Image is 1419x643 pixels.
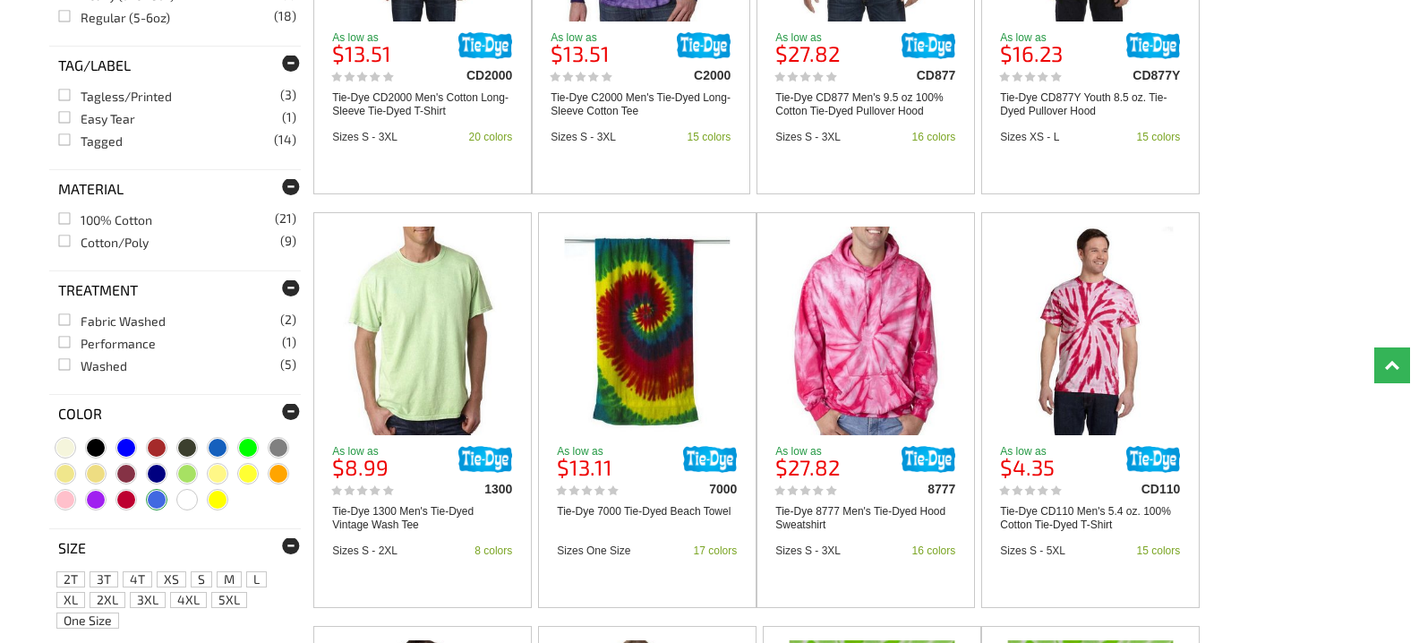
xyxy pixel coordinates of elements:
span: (3) [280,89,296,101]
span: Neon Yellow [239,465,257,483]
span: Camo [178,439,196,457]
b: $16.23 [1000,40,1063,66]
span: 2T [58,573,83,586]
div: C2000 [637,69,731,81]
a: Cotton/Poly(9) [58,235,149,250]
div: 8777 [862,483,955,495]
div: CD877 [862,69,955,81]
div: Sizes S - 3XL [332,132,397,142]
img: tie-dye/cd877 [902,32,955,59]
span: Purple [87,491,105,509]
span: Royal [148,491,166,509]
span: 4XL [172,594,205,606]
span: 3T [91,573,116,586]
b: $13.51 [332,40,391,66]
span: Brown [148,439,166,457]
a: Tie-Dye 8777 Men's Tie-Dyed Hood Sweatshirt [757,227,974,435]
span: Maroon [117,465,135,483]
span: XS [158,573,184,586]
a: Top [1374,347,1410,383]
span: XL [58,594,83,606]
div: Treatment [49,270,300,309]
span: Blue [117,439,135,457]
div: 8 colors [474,545,512,556]
div: 15 colors [688,132,731,142]
a: Regular (5-6oz)(18) [58,10,170,25]
img: Tie-Dye 8777 Men's Tie-Dyed Hood Sweatshirt [782,227,949,435]
a: Tagless/Printed(3) [58,89,172,104]
a: Tie-Dye CD877 Men's 9.5 oz 100% Cotton Tie-Dyed Pullover Hood [775,91,955,118]
div: 15 colors [1137,545,1181,556]
span: Red [117,491,135,509]
p: As low as [775,32,868,43]
a: Tie-Dye CD110 Men's 5.4 oz. 100% Cotton Tie-Dyed T-Shirt [1000,505,1180,532]
span: M [218,573,240,586]
span: (2) [280,313,296,326]
a: Tie-Dye 1300 Men's Tie-Dyed Vintage Wash Tee [332,505,512,532]
b: $13.11 [557,454,612,480]
div: 16 colors [912,545,956,556]
div: 16 colors [912,132,956,142]
div: Sizes S - 2XL [332,545,397,556]
div: Sizes S - 3XL [775,545,841,556]
p: As low as [332,32,425,43]
div: Color [49,394,300,433]
div: Material [49,169,300,208]
img: tie-dye/cd2000 [458,32,512,59]
img: tie-dye/7000 [683,446,737,473]
span: Neon Green [178,465,196,483]
div: 15 colors [1137,132,1181,142]
span: Khaki [56,465,74,483]
a: Tie-Dye CD877Y Youth 8.5 oz. Tie-Dyed Pullover Hood [1000,91,1180,118]
img: tie-dye/cd110 [1126,446,1180,473]
img: tie-dye/cd877y [1126,32,1180,59]
span: 4T [124,573,150,586]
a: Tie-Dye 7000 Tie-Dyed Beach Towel [539,227,756,435]
a: Tagged(14) [58,133,123,149]
div: Tag/Label [49,46,300,84]
span: Orange [269,465,287,483]
span: Light [87,465,105,483]
a: 100% Cotton(21) [58,212,152,227]
span: (1) [282,336,296,348]
span: Pink [56,491,74,509]
span: Black [87,439,105,457]
span: 3XL [132,594,164,606]
span: L [248,573,265,586]
span: Neon Purple [209,465,227,483]
a: Tie-Dye CD110 Men's 5.4 oz. 100% Cotton Tie-Dyed T-Shirt [982,227,1199,435]
div: Sizes One Size [557,545,630,556]
span: Beige [56,439,74,457]
div: Sizes S - 3XL [775,132,841,142]
p: As low as [557,446,650,457]
a: Tie-Dye 8777 Men's Tie-Dyed Hood Sweatshirt [775,505,955,532]
img: Tie-Dye 1300 Men's Tie-Dyed Vintage Wash Tee [339,227,506,435]
span: S [192,573,210,586]
div: CD110 [1087,483,1180,495]
img: Tie-Dye CD110 Men's 5.4 oz. 100% Cotton Tie-Dyed T-Shirt [1007,227,1174,435]
div: Sizes XS - L [1000,132,1059,142]
img: tie-dye/1300 [458,446,512,473]
span: (21) [275,212,296,225]
div: 17 colors [694,545,738,556]
p: As low as [332,446,425,457]
span: Denim [209,439,227,457]
span: Yellow [209,491,227,509]
a: Fabric Washed(2) [58,313,166,329]
div: CD2000 [419,69,512,81]
span: Grey [269,439,287,457]
b: $13.51 [551,40,610,66]
span: (14) [274,133,296,146]
p: As low as [551,32,644,43]
a: Tie-Dye 7000 Tie-Dyed Beach Towel [557,505,731,519]
span: (1) [282,111,296,124]
b: $4.35 [1000,454,1055,480]
div: Sizes S - 5XL [1000,545,1065,556]
b: $27.82 [775,454,840,480]
p: As low as [1000,446,1093,457]
img: Tie-Dye 7000 Tie-Dyed Beach Towel [564,227,731,435]
div: Sizes S - 3XL [551,132,616,142]
b: $8.99 [332,454,389,480]
span: (5) [280,358,296,371]
b: $27.82 [775,40,840,66]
